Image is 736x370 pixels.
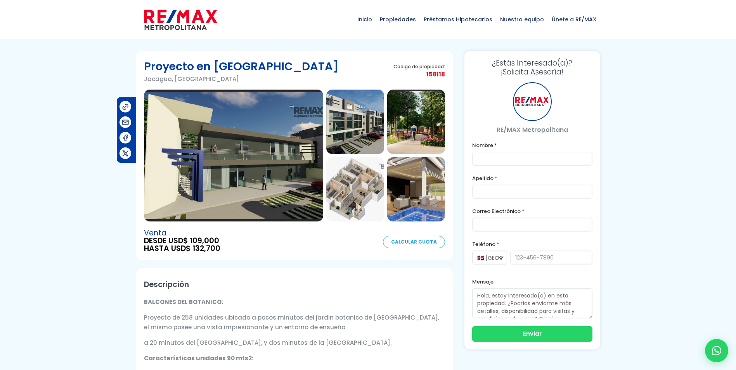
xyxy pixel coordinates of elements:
img: Proyecto en Jacagua [144,90,323,221]
strong: Características unidades 90 mts2: [144,354,253,362]
img: Proyecto en Jacagua [326,157,384,221]
span: ¿Estás Interesado(a)? [472,59,592,67]
span: Préstamos Hipotecarios [420,8,496,31]
a: Calcular Cuota [383,236,445,248]
p: a 20 minutos del [GEOGRAPHIC_DATA], y dos minutos de la [GEOGRAPHIC_DATA]. [144,338,445,348]
span: DESDE USD$ 109,000 [144,237,220,245]
strong: BALCONES DEL BOTANICO: [144,298,223,306]
p: RE/MAX Metropolitana [472,125,592,135]
span: Inicio [353,8,376,31]
label: Apellido * [472,173,592,183]
button: Enviar [472,326,592,342]
img: Proyecto en Jacagua [387,90,445,154]
img: Compartir [121,134,130,142]
label: Mensaje [472,277,592,287]
span: 158118 [393,69,445,79]
textarea: Hola, estoy interesado(a) en esta propiedad. ¿Podrías enviarme más detalles, disponibilidad para ... [472,288,592,318]
p: Proyecto de 258 unidades ubicado a pocos minutos del jardin botanico de [GEOGRAPHIC_DATA], el mis... [144,313,445,332]
div: RE/MAX Metropolitana [513,82,552,121]
span: Únete a RE/MAX [548,8,600,31]
img: remax-metropolitana-logo [144,8,217,31]
img: Proyecto en Jacagua [326,90,384,154]
span: Propiedades [376,8,420,31]
h1: Proyecto en [GEOGRAPHIC_DATA] [144,59,339,74]
img: Compartir [121,118,130,126]
span: HASTA USD$ 132,700 [144,245,220,252]
img: Proyecto en Jacagua [387,157,445,221]
h3: ¡Solicita Asesoría! [472,59,592,76]
img: Compartir [121,149,130,157]
p: Jacagua, [GEOGRAPHIC_DATA] [144,74,339,84]
span: Venta [144,229,220,237]
span: Nuestro equipo [496,8,548,31]
label: Nombre * [472,140,592,150]
span: Código de propiedad: [393,64,445,69]
label: Teléfono * [472,239,592,249]
label: Correo Electrónico * [472,206,592,216]
h2: Descripción [144,276,445,293]
input: 123-456-7890 [510,251,592,265]
img: Compartir [121,103,130,111]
